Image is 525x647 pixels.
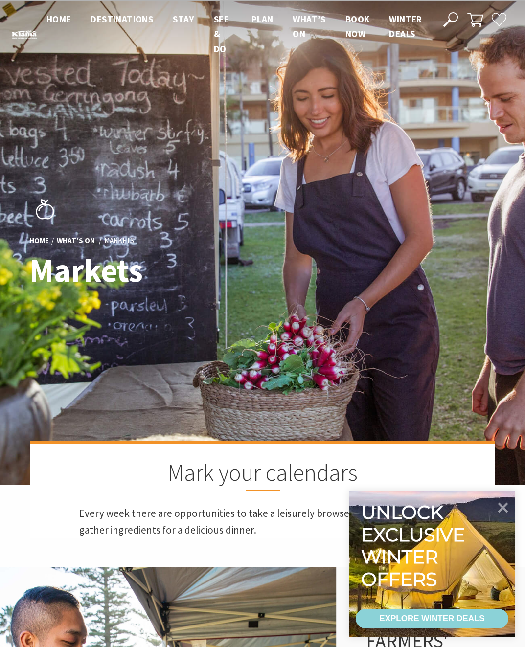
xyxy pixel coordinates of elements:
span: Plan [251,13,274,25]
h2: Mark your calendars [79,459,446,491]
img: Kiama Logo [12,30,37,39]
nav: Main Menu [37,12,432,56]
h1: Markets [29,252,306,288]
span: Home [46,13,71,25]
div: EXPLORE WINTER DEALS [379,609,484,628]
a: Home [29,236,49,246]
a: EXPLORE WINTER DEALS [356,609,508,628]
span: See & Do [214,13,229,55]
span: Destinations [91,13,153,25]
p: Every week there are opportunities to take a leisurely browse, bag a bargain or gather ingredient... [79,505,446,538]
li: Markets [104,235,134,246]
span: Stay [173,13,194,25]
a: What’s On [57,236,95,246]
span: Book now [345,13,370,40]
span: Winter Deals [389,13,422,40]
span: What’s On [293,13,325,40]
div: Unlock exclusive winter offers [361,501,469,590]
